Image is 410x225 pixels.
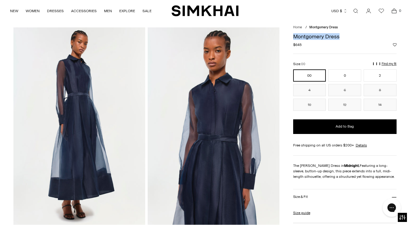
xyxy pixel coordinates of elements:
nav: breadcrumbs [293,25,397,30]
a: SIMKHAI [171,5,239,17]
button: Size & Fit [293,189,397,205]
div: Free shipping on all US orders $200+ [293,142,397,148]
button: 00 [293,69,326,82]
button: 14 [364,99,397,111]
span: Add to Bag [336,124,354,129]
p: The [PERSON_NAME] Dress in Featuring a long-sleeve, button-up design, this piece extends into a f... [293,163,397,179]
h3: Size & Fit [293,195,308,199]
a: Size guide [293,210,310,216]
a: EXPLORE [119,4,135,18]
a: NEW [10,4,18,18]
img: Montgomery Dress [148,27,279,225]
button: USD $ [331,4,347,18]
span: $645 [293,42,302,47]
span: 0 [397,8,403,13]
a: ACCESSORIES [71,4,97,18]
a: Open cart modal [388,5,400,17]
label: Size: [293,61,305,67]
button: 0 [328,69,361,82]
button: 2 [364,69,397,82]
a: Open search modal [350,5,362,17]
a: Details [356,142,367,148]
img: Montgomery Dress [13,27,145,225]
a: DRESSES [47,4,64,18]
span: Montgomery Dress [309,25,338,29]
button: Add to Bag [293,119,397,134]
button: 10 [293,99,326,111]
button: 4 [293,84,326,96]
a: Go to the account page [362,5,375,17]
button: 6 [328,84,361,96]
a: Home [293,25,302,29]
a: Wishlist [375,5,387,17]
a: SALE [142,4,152,18]
button: 8 [364,84,397,96]
button: 12 [328,99,361,111]
iframe: Gorgias live chat messenger [379,196,404,219]
a: MEN [104,4,112,18]
div: / [305,25,307,30]
strong: Midnight. [344,163,360,168]
h1: Montgomery Dress [293,34,397,39]
a: WOMEN [26,4,40,18]
button: Add to Wishlist [393,43,397,47]
span: 00 [301,62,305,66]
